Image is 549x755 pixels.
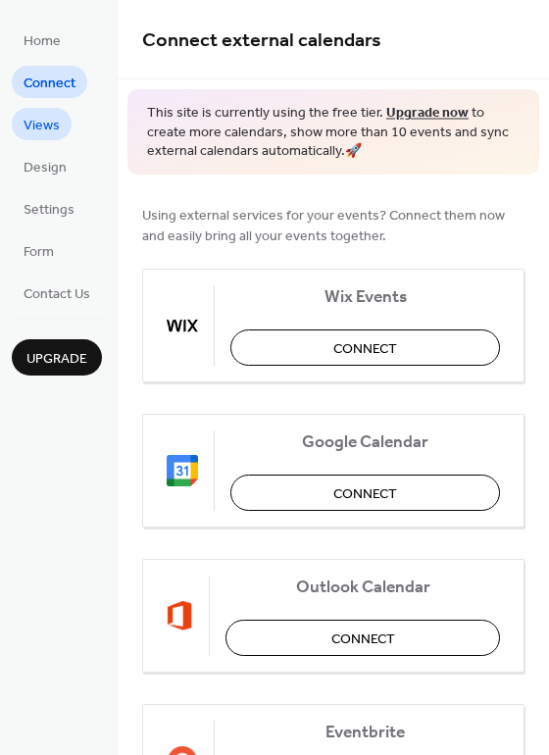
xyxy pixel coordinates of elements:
[333,483,397,504] span: Connect
[24,200,75,221] span: Settings
[230,286,500,307] span: Wix Events
[167,600,193,631] img: outlook
[142,205,524,246] span: Using external services for your events? Connect them now and easily bring all your events together.
[167,310,198,341] img: wix
[230,722,500,742] span: Eventbrite
[230,329,500,366] button: Connect
[24,31,61,52] span: Home
[12,339,102,376] button: Upgrade
[24,158,67,178] span: Design
[12,234,66,267] a: Form
[230,475,500,511] button: Connect
[12,277,102,309] a: Contact Us
[24,284,90,305] span: Contact Us
[26,349,87,370] span: Upgrade
[142,22,381,60] span: Connect external calendars
[12,192,86,225] a: Settings
[12,108,72,140] a: Views
[12,24,73,56] a: Home
[333,338,397,359] span: Connect
[167,455,198,486] img: google
[147,104,520,162] span: This site is currently using the free tier. to create more calendars, show more than 10 events an...
[386,100,469,126] a: Upgrade now
[331,629,395,649] span: Connect
[24,242,54,263] span: Form
[230,431,500,452] span: Google Calendar
[24,74,75,94] span: Connect
[225,577,500,597] span: Outlook Calendar
[12,66,87,98] a: Connect
[225,620,500,656] button: Connect
[12,150,78,182] a: Design
[24,116,60,136] span: Views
